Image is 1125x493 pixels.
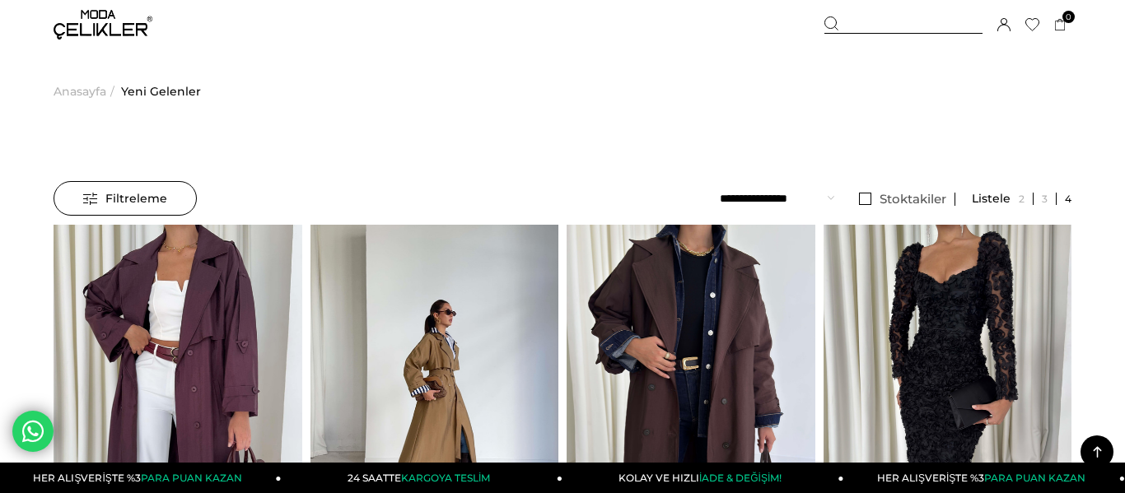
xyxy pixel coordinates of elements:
[401,472,490,484] span: KARGOYA TESLİM
[83,182,167,215] span: Filtreleme
[54,10,152,40] img: logo
[141,472,242,484] span: PARA PUAN KAZAN
[1054,19,1067,31] a: 0
[699,472,782,484] span: İADE & DEĞİŞİM!
[54,49,119,133] li: >
[121,49,201,133] a: Yeni Gelenler
[1062,11,1075,23] span: 0
[984,472,1085,484] span: PARA PUAN KAZAN
[282,463,563,493] a: 24 SAATTEKARGOYA TESLİM
[880,191,946,207] span: Stoktakiler
[54,49,106,133] a: Anasayfa
[851,193,955,206] a: Stoktakiler
[562,463,844,493] a: KOLAY VE HIZLIİADE & DEĞİŞİM!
